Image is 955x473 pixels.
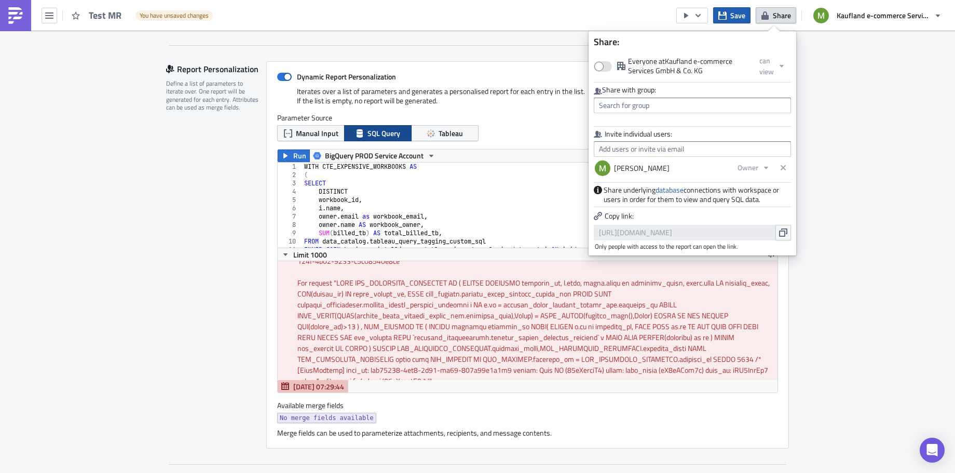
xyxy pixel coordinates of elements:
label: Available merge fields [277,401,355,410]
div: 2 [278,171,303,179]
button: Share [756,7,796,23]
span: Run [293,150,306,162]
button: Limit 1000 [278,248,331,261]
button: [DATE] 07:29:44 [278,380,348,393]
button: can view [754,52,791,79]
span: You have unsaved changes [140,11,209,20]
span: Save [730,10,745,21]
input: Search for group [594,98,791,113]
h4: Share: [589,36,796,47]
input: Add users or invite via em ail [594,141,791,157]
span: BigQuery PROD Service Account [325,150,424,162]
button: Run [278,150,310,162]
img: Avatar [594,159,611,177]
div: 1 [278,163,303,171]
div: [PERSON_NAME] [609,159,720,177]
div: 5 [278,196,303,204]
img: PushMetrics [7,7,24,24]
label: Invite individual users: [594,129,791,139]
div: 8 [278,221,303,229]
span: Share [773,10,791,21]
div: 9 [278,229,303,237]
div: Open Intercom Messenger [920,438,945,463]
div: Share with group: [594,85,791,95]
span: Manual Input [296,128,338,139]
span: Share underlying connections with workspace or users in order for them to view and query SQL data. [604,185,791,204]
div: 10 [278,237,303,246]
span: SQL Query [367,128,400,139]
span: Owner [738,162,758,173]
body: Rich Text Area. Press ALT-0 for help. [4,4,496,12]
div: Merge fields can be used to parameterize attachments, recipients, and message contents. [277,428,778,438]
span: Test MR [89,9,130,21]
span: can view [759,55,774,77]
p: Copy link: [594,210,791,222]
a: database [656,184,684,195]
div: Report Personalization [166,61,266,77]
div: 4 [278,187,303,196]
button: SQL Query [344,125,412,141]
strong: Dynamic Report Personalization [297,71,396,82]
span: Kaufland e-commerce Services GmbH & Co. KG [837,10,930,21]
button: Save [713,7,751,23]
div: 7 [278,212,303,221]
div: 3 [278,179,303,187]
div: 11 [278,246,303,254]
button: Owner [732,159,775,175]
span: Limit 1000 [293,249,327,260]
label: Everyone at Kaufland e-commerce Services GmbH & Co. KG [594,57,754,75]
span: No merge fields available [280,413,374,423]
span: Tableau [439,128,463,139]
button: Tableau [411,125,479,141]
div: 6 [278,204,303,212]
label: Parameter Source [277,113,778,123]
div: Define a list of parameters to iterate over. One report will be generated for each entry. Attribu... [166,79,260,112]
button: Kaufland e-commerce Services GmbH & Co. KG [807,4,947,27]
button: BigQuery PROD Service Account [309,150,439,162]
div: Iterates over a list of parameters and generates a personalised report for each entry in the list... [277,87,778,113]
div: For request " LORE IPS_DOLORSITA_CONSECTET AD ( ELITSE DOEIUSMO temporin_ut, l.etdo, magna.aliqu ... [297,277,770,386]
span: [DATE] 07:29:44 [293,381,344,392]
button: Manual Input [277,125,345,141]
span: Only people with access to the report can open the link. [595,242,791,250]
a: No merge fields available [277,413,376,423]
img: Avatar [812,7,830,24]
